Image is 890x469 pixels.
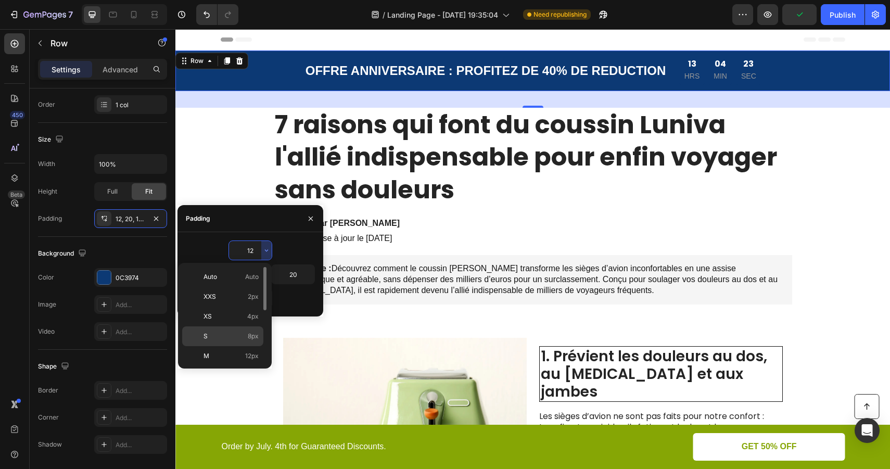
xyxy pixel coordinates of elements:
p: Advanced [103,64,138,75]
p: Les sièges d’avion ne sont pas faits pour notre confort : trop fins, trop rigides, ils fatiguent ... [364,382,597,425]
div: 12, 20, 12, 20 [116,214,146,224]
p: MIN [538,41,552,54]
div: Shadow [38,440,62,449]
strong: Sommaire : [111,235,156,244]
span: Landing Page - [DATE] 19:35:04 [387,9,498,20]
span: Auto [204,272,217,282]
div: 23 [566,30,581,41]
div: Image [38,300,56,309]
span: 8px [248,332,259,341]
div: Shape [38,360,71,374]
div: Background [38,247,88,261]
div: Publish [830,9,856,20]
div: Add... [116,300,164,310]
h2: Par [PERSON_NAME] [138,188,225,201]
p: Row [50,37,139,49]
span: Full [107,187,118,196]
span: Need republishing [533,10,587,19]
span: 12px [245,351,259,361]
div: Border [38,386,58,395]
h2: 1. Prévient les douleurs au dos, au [MEDICAL_DATA] et aux jambes [364,317,607,373]
div: Color [38,273,54,282]
p: GET 50% OFF [566,412,621,423]
span: Fit [145,187,152,196]
img: gempages_581811059468272372-e3518c37-c3a8-4d4f-a9b1-64a35579c00d.webp [98,186,130,218]
div: Open Intercom Messenger [855,418,880,443]
button: 7 [4,4,78,25]
div: 1 col [116,100,164,110]
div: 13 [509,30,525,41]
p: Settings [52,64,81,75]
h1: 7 raisons qui font du coussin Luniva l'allié indispensable pour enfin voyager sans douleurs [98,79,617,178]
p: Mise à jour le [DATE] [139,204,224,215]
div: Padding [38,214,62,223]
p: Découvrez comment le coussin [PERSON_NAME] transforme les sièges d’avion inconfortables en une as... [111,234,604,267]
span: Auto [245,272,259,282]
div: 0C3974 [116,273,164,283]
span: / [383,9,385,20]
input: Auto [229,241,272,260]
div: Width [38,159,55,169]
div: Add... [116,386,164,396]
span: 2px [248,292,259,301]
div: Add... [116,440,164,450]
div: Padding [186,214,210,223]
div: Corner [38,413,59,422]
div: Beta [8,191,25,199]
span: 4px [247,312,259,321]
div: 450 [10,111,25,119]
button: Publish [821,4,864,25]
div: Row [13,27,30,36]
p: SEC [566,41,581,54]
p: OFFRE ANNIVERSAIRE : PROFITEZ DE 40% DE REDUCTION [130,33,491,49]
div: Order [38,100,55,109]
span: XS [204,312,212,321]
span: XXS [204,292,216,301]
span: M [204,351,209,361]
input: Auto [95,155,167,173]
div: Undo/Redo [196,4,238,25]
div: 04 [538,30,552,41]
span: S [204,332,208,341]
p: HRS [509,41,525,54]
div: Video [38,327,55,336]
input: Auto [272,265,314,284]
p: 7 [68,8,73,21]
div: Add... [116,327,164,337]
div: Height [38,187,57,196]
div: Size [38,133,66,147]
a: GET 50% OFF [518,404,670,432]
iframe: Design area [175,29,890,469]
div: Add... [116,413,164,423]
